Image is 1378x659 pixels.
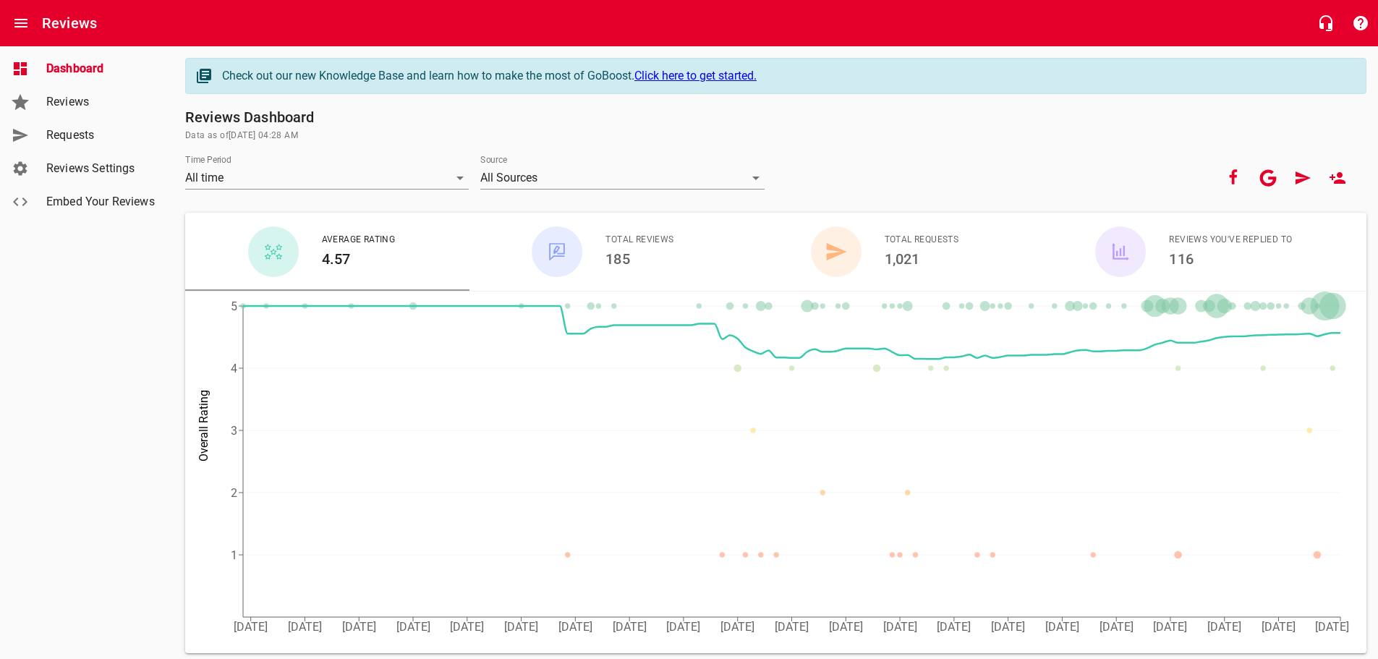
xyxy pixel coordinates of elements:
[1169,247,1292,271] h6: 116
[1262,620,1296,634] tspan: [DATE]
[46,60,156,77] span: Dashboard
[288,620,322,634] tspan: [DATE]
[231,486,237,500] tspan: 2
[231,362,237,375] tspan: 4
[1320,161,1355,195] a: New User
[1153,620,1187,634] tspan: [DATE]
[720,620,754,634] tspan: [DATE]
[1251,161,1285,195] button: Your google account is connected
[1315,620,1349,634] tspan: [DATE]
[480,156,507,164] label: Source
[42,12,97,35] h6: Reviews
[396,620,430,634] tspan: [DATE]
[558,620,592,634] tspan: [DATE]
[605,247,673,271] h6: 185
[46,160,156,177] span: Reviews Settings
[185,129,1366,143] span: Data as of [DATE] 04:28 AM
[231,548,237,562] tspan: 1
[342,620,376,634] tspan: [DATE]
[46,127,156,144] span: Requests
[322,247,396,271] h6: 4.57
[504,620,538,634] tspan: [DATE]
[185,156,231,164] label: Time Period
[613,620,647,634] tspan: [DATE]
[1207,620,1241,634] tspan: [DATE]
[991,620,1025,634] tspan: [DATE]
[885,247,959,271] h6: 1,021
[829,620,863,634] tspan: [DATE]
[222,67,1351,85] div: Check out our new Knowledge Base and learn how to make the most of GoBoost.
[234,620,268,634] tspan: [DATE]
[1045,620,1079,634] tspan: [DATE]
[937,620,971,634] tspan: [DATE]
[46,193,156,211] span: Embed Your Reviews
[46,93,156,111] span: Reviews
[1169,233,1292,247] span: Reviews You've Replied To
[634,69,757,82] a: Click here to get started.
[1216,161,1251,195] button: Your Facebook account is connected
[185,166,469,190] div: All time
[1343,6,1378,41] button: Support Portal
[605,233,673,247] span: Total Reviews
[322,233,396,247] span: Average Rating
[666,620,700,634] tspan: [DATE]
[1100,620,1134,634] tspan: [DATE]
[885,233,959,247] span: Total Requests
[1285,161,1320,195] a: Request Review
[231,424,237,438] tspan: 3
[197,390,210,462] tspan: Overall Rating
[775,620,809,634] tspan: [DATE]
[231,299,237,313] tspan: 5
[883,620,917,634] tspan: [DATE]
[480,166,764,190] div: All Sources
[185,106,1366,129] h6: Reviews Dashboard
[4,6,38,41] button: Open drawer
[1309,6,1343,41] button: Live Chat
[450,620,484,634] tspan: [DATE]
